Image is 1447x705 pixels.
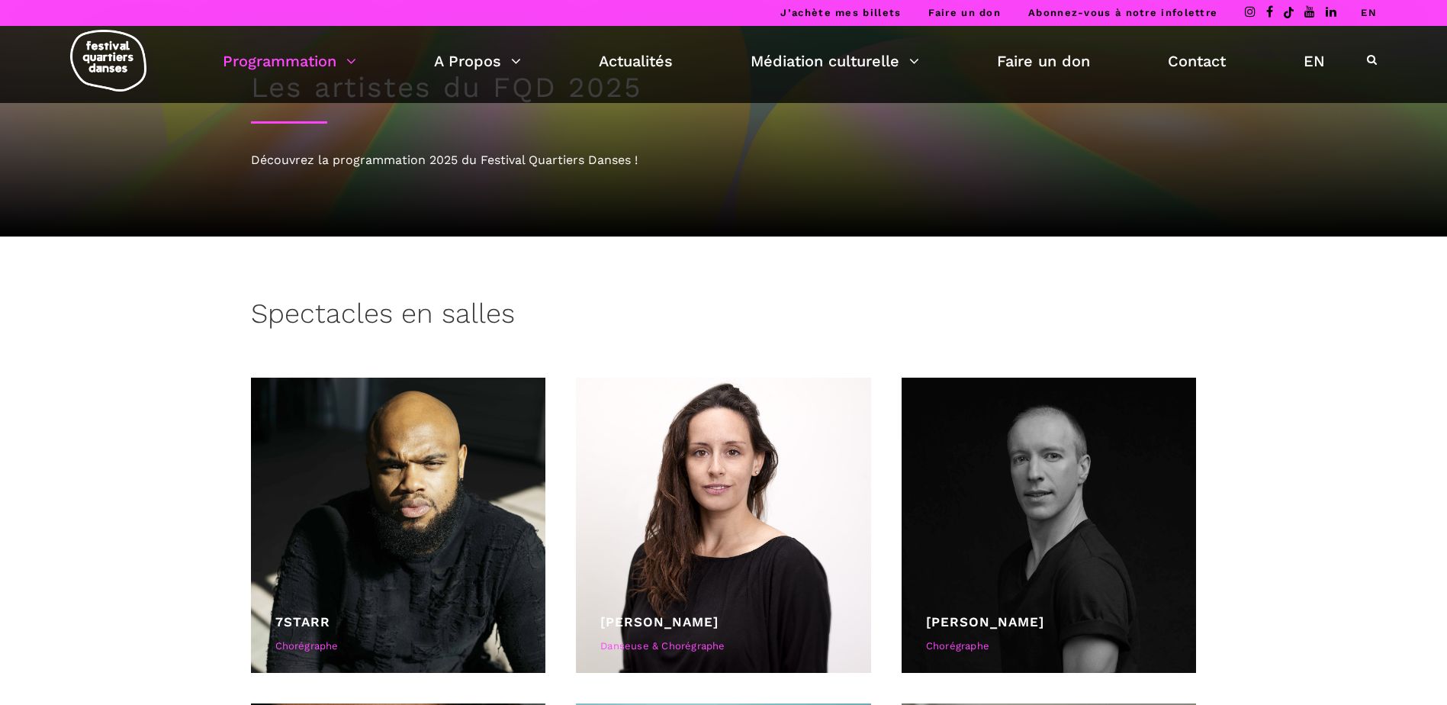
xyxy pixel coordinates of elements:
a: 7starr [275,614,330,629]
div: Chorégraphe [926,639,1172,655]
a: Faire un don [997,48,1090,74]
a: Actualités [599,48,673,74]
a: EN [1304,48,1325,74]
a: Médiation culturelle [751,48,919,74]
a: Contact [1168,48,1226,74]
div: Chorégraphe [275,639,522,655]
a: Abonnez-vous à notre infolettre [1028,7,1217,18]
a: J’achète mes billets [780,7,901,18]
a: A Propos [434,48,521,74]
a: [PERSON_NAME] [926,614,1044,629]
div: Danseuse & Chorégraphe [600,639,847,655]
a: Programmation [223,48,356,74]
a: EN [1361,7,1377,18]
a: [PERSON_NAME] [600,614,719,629]
a: Faire un don [928,7,1001,18]
img: logo-fqd-med [70,30,146,92]
h3: Spectacles en salles [251,298,515,336]
div: Découvrez la programmation 2025 du Festival Quartiers Danses ! [251,150,1197,170]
